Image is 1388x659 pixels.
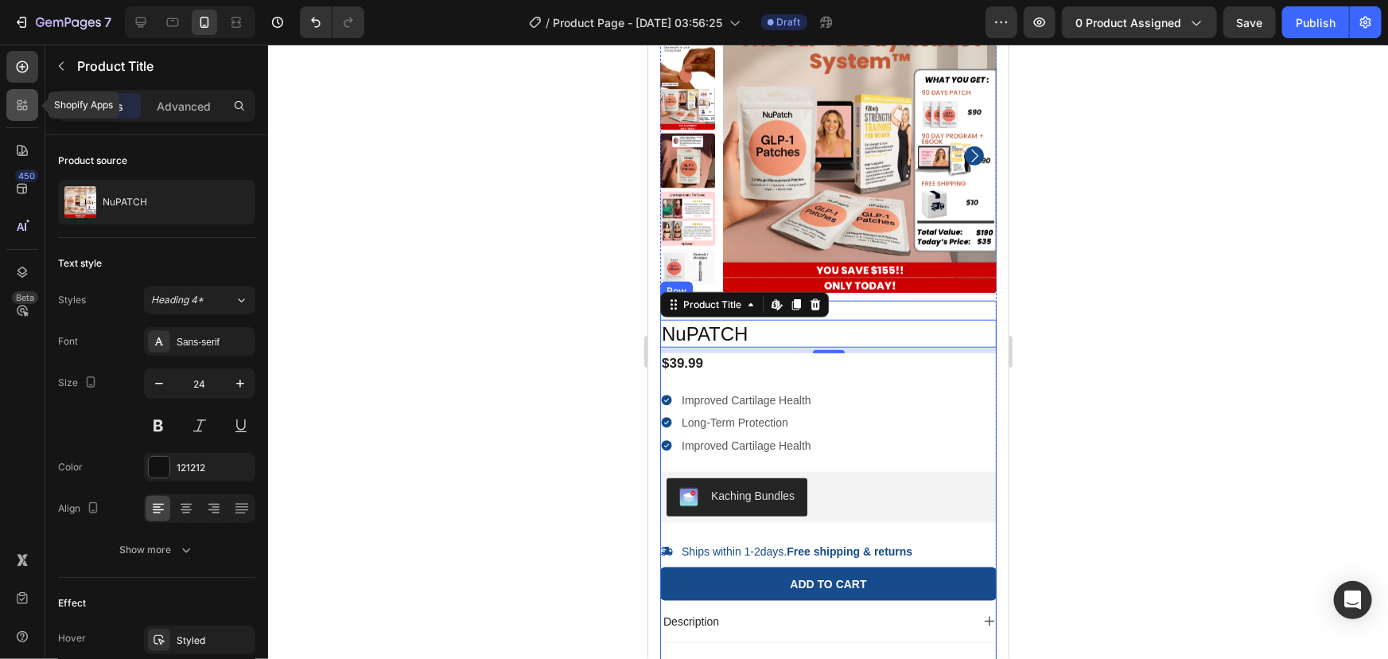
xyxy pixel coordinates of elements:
button: 7 [6,6,119,38]
span: Draft [777,15,801,29]
div: Hover [58,631,86,645]
p: NuPATCH [103,197,147,208]
div: Font [58,334,78,349]
div: Sans-serif [177,335,251,349]
div: Open Intercom Messenger [1334,581,1372,619]
button: Show more [58,536,255,564]
span: Heading 4* [151,293,204,307]
button: 0 product assigned [1062,6,1217,38]
div: 450 [15,170,38,182]
div: Color [58,460,83,474]
div: Text style [58,256,102,271]
p: Settings [79,98,123,115]
div: Undo/Redo [300,6,364,38]
div: Size [58,372,100,394]
iframe: Design area [648,45,1009,659]
div: Align [58,498,103,520]
button: Publish [1282,6,1349,38]
div: Show more [120,542,194,558]
div: Styles [58,293,86,307]
p: 7 [104,13,111,32]
p: Product Title [77,57,249,76]
button: Save [1223,6,1276,38]
div: Effect [58,596,86,610]
p: Advanced [157,98,211,115]
span: / [546,14,550,31]
span: Product Page - [DATE] 03:56:25 [554,14,723,31]
div: Publish [1296,14,1336,31]
div: Styled [177,634,251,648]
div: Beta [12,291,38,304]
div: Product source [58,154,127,168]
img: product feature img [64,186,96,218]
div: 121212 [177,461,251,475]
button: Heading 4* [144,286,255,314]
span: Save [1237,16,1263,29]
span: 0 product assigned [1075,14,1181,31]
